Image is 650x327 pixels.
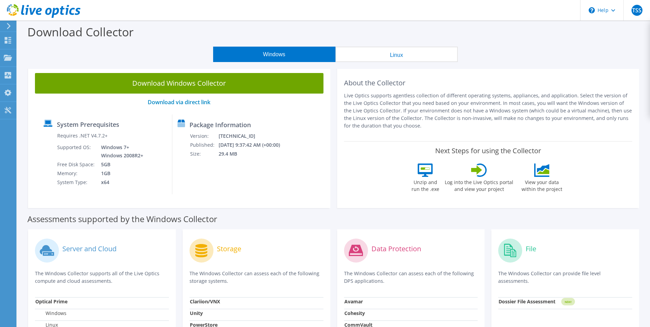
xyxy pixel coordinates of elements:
[344,79,633,87] h2: About the Collector
[526,245,536,252] label: File
[62,245,116,252] label: Server and Cloud
[35,73,323,94] a: Download Windows Collector
[190,298,220,305] strong: Clariion/VNX
[565,300,572,304] tspan: NEW!
[190,141,218,149] td: Published:
[213,47,335,62] button: Windows
[57,178,96,187] td: System Type:
[344,92,633,130] p: Live Optics supports agentless collection of different operating systems, appliances, and applica...
[35,310,66,317] label: Windows
[589,7,595,13] svg: \n
[189,121,251,128] label: Package Information
[96,160,145,169] td: 5GB
[190,132,218,141] td: Version:
[499,298,555,305] strong: Dossier File Assessment
[57,160,96,169] td: Free Disk Space:
[371,245,421,252] label: Data Protection
[344,270,478,285] p: The Windows Collector can assess each of the following DPS applications.
[148,98,210,106] a: Download via direct link
[335,47,458,62] button: Linux
[57,143,96,160] td: Supported OS:
[35,298,68,305] strong: Optical Prime
[190,310,203,316] strong: Unity
[409,177,441,193] label: Unzip and run the .exe
[57,132,108,139] label: Requires .NET V4.7.2+
[631,5,642,16] span: TSS
[498,270,632,285] p: The Windows Collector can provide file level assessments.
[190,149,218,158] td: Size:
[218,141,289,149] td: [DATE] 9:37:42 AM (+00:00)
[344,298,363,305] strong: Avamar
[344,310,365,316] strong: Cohesity
[218,149,289,158] td: 29.4 MB
[57,169,96,178] td: Memory:
[27,24,134,40] label: Download Collector
[218,132,289,141] td: [TECHNICAL_ID]
[96,143,145,160] td: Windows 7+ Windows 2008R2+
[435,147,541,155] label: Next Steps for using the Collector
[35,270,169,285] p: The Windows Collector supports all of the Live Optics compute and cloud assessments.
[27,216,217,222] label: Assessments supported by the Windows Collector
[517,177,566,193] label: View your data within the project
[189,270,323,285] p: The Windows Collector can assess each of the following storage systems.
[96,169,145,178] td: 1GB
[96,178,145,187] td: x64
[444,177,514,193] label: Log into the Live Optics portal and view your project
[217,245,241,252] label: Storage
[57,121,119,128] label: System Prerequisites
